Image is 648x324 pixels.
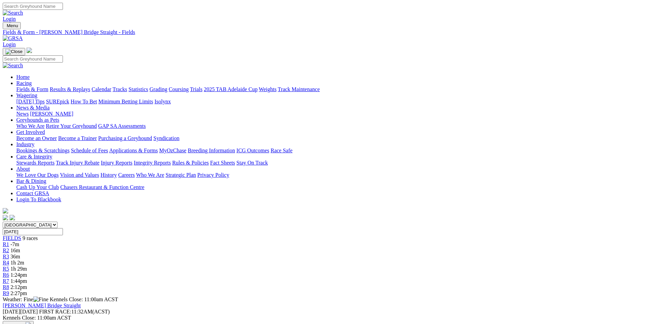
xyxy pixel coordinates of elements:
[60,172,99,178] a: Vision and Values
[3,22,21,29] button: Toggle navigation
[16,123,645,129] div: Greyhounds as Pets
[16,86,48,92] a: Fields & Form
[11,260,24,266] span: 1h 2m
[16,80,32,86] a: Racing
[60,184,144,190] a: Chasers Restaurant & Function Centre
[3,309,20,314] span: [DATE]
[3,315,645,321] div: Kennels Close: 11:00am ACST
[101,160,132,166] a: Injury Reports
[11,272,27,278] span: 1:24pm
[16,184,59,190] a: Cash Up Your Club
[16,117,59,123] a: Greyhounds as Pets
[50,296,118,302] span: Kennels Close: 11:00am ACST
[3,309,38,314] span: [DATE]
[16,111,29,117] a: News
[30,111,73,117] a: [PERSON_NAME]
[3,16,16,22] a: Login
[3,284,9,290] a: R8
[278,86,320,92] a: Track Maintenance
[16,135,645,141] div: Get Involved
[3,35,23,41] img: GRSA
[11,290,27,296] span: 2:27pm
[236,148,269,153] a: ICG Outcomes
[3,296,50,302] span: Weather: Fine
[3,215,8,220] img: facebook.svg
[3,278,9,284] a: R7
[3,241,9,247] a: R1
[3,29,645,35] div: Fields & Form - [PERSON_NAME] Bridge Straight - Fields
[71,99,97,104] a: How To Bet
[3,228,63,235] input: Select date
[98,99,153,104] a: Minimum Betting Limits
[16,166,30,172] a: About
[190,86,202,92] a: Trials
[11,284,27,290] span: 2:12pm
[136,172,164,178] a: Who We Are
[150,86,167,92] a: Grading
[16,111,645,117] div: News & Media
[16,99,45,104] a: [DATE] Tips
[3,63,23,69] img: Search
[50,86,90,92] a: Results & Replays
[3,272,9,278] a: R6
[16,172,645,178] div: About
[16,86,645,92] div: Racing
[16,105,50,110] a: News & Media
[7,23,18,28] span: Menu
[16,123,45,129] a: Who We Are
[16,160,54,166] a: Stewards Reports
[3,3,63,10] input: Search
[16,197,61,202] a: Login To Blackbook
[16,141,34,147] a: Industry
[16,148,69,153] a: Bookings & Scratchings
[11,241,19,247] span: -7m
[270,148,292,153] a: Race Safe
[58,135,97,141] a: Become a Trainer
[46,99,69,104] a: SUREpick
[259,86,277,92] a: Weights
[16,172,59,178] a: We Love Our Dogs
[71,148,108,153] a: Schedule of Fees
[5,49,22,54] img: Close
[3,10,23,16] img: Search
[109,148,158,153] a: Applications & Forms
[98,123,146,129] a: GAP SA Assessments
[3,260,9,266] a: R4
[210,160,235,166] a: Fact Sheets
[3,303,81,308] a: [PERSON_NAME] Bridge Straight
[3,208,8,214] img: logo-grsa-white.png
[16,129,45,135] a: Get Involved
[172,160,209,166] a: Rules & Policies
[3,254,9,259] a: R3
[46,123,97,129] a: Retire Your Greyhound
[3,55,63,63] input: Search
[27,48,32,53] img: logo-grsa-white.png
[11,254,20,259] span: 36m
[3,248,9,253] a: R2
[166,172,196,178] a: Strategic Plan
[16,160,645,166] div: Care & Integrity
[16,148,645,154] div: Industry
[16,154,52,159] a: Care & Integrity
[153,135,179,141] a: Syndication
[11,248,20,253] span: 16m
[22,235,38,241] span: 9 races
[134,160,171,166] a: Integrity Reports
[11,266,27,272] span: 1h 29m
[236,160,268,166] a: Stay On Track
[92,86,111,92] a: Calendar
[159,148,186,153] a: MyOzChase
[3,290,9,296] a: R9
[3,48,25,55] button: Toggle navigation
[16,92,37,98] a: Wagering
[16,190,49,196] a: Contact GRSA
[3,266,9,272] span: R5
[3,235,21,241] a: FIELDS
